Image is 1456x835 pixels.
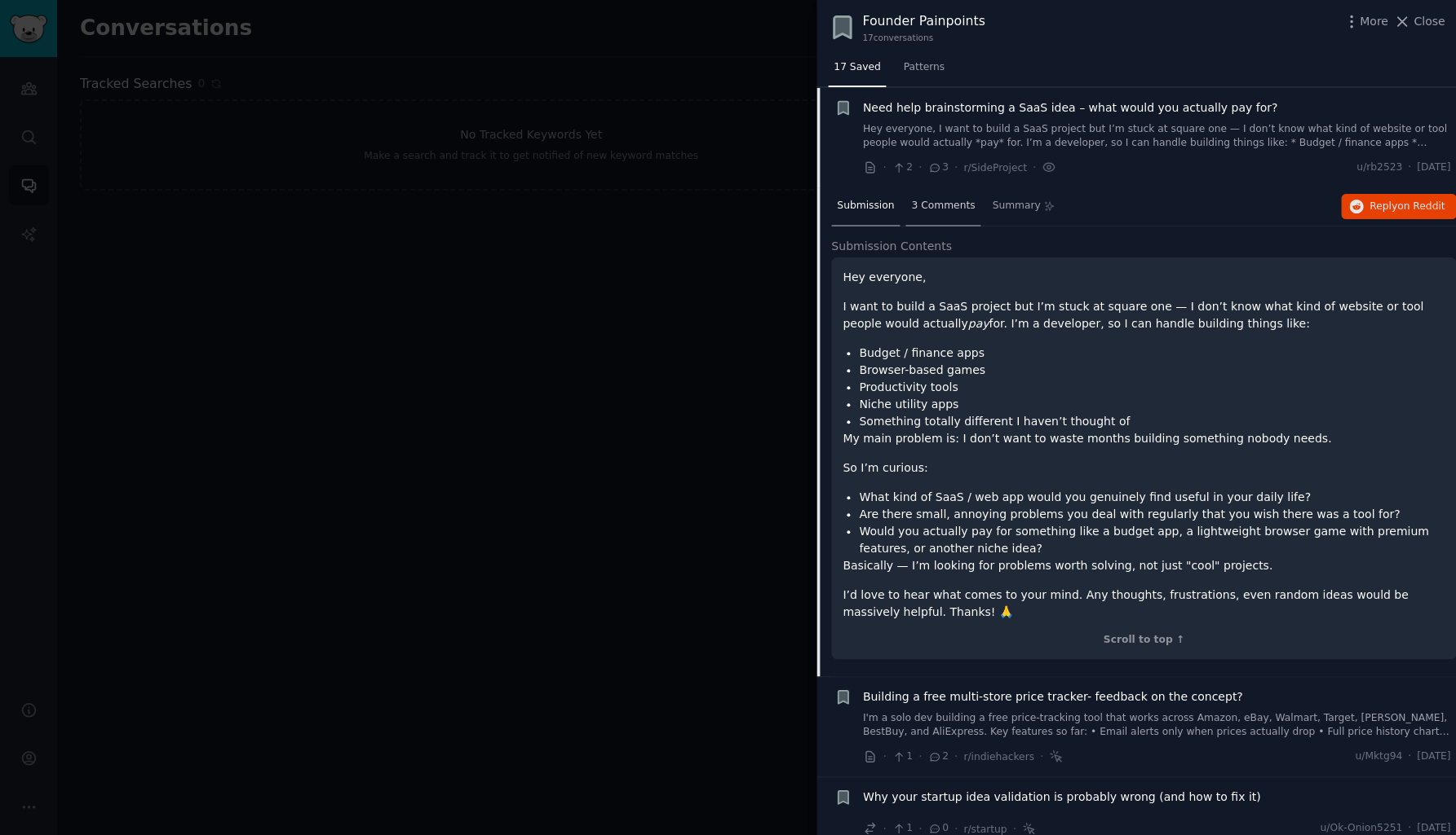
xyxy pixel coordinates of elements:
[828,55,886,88] a: 17 Saved
[911,199,975,213] span: 3 Comments
[859,396,1445,413] li: Niche utility apps
[892,160,912,175] span: 2
[843,269,1445,286] p: Hey everyone,
[1417,160,1450,175] span: [DATE]
[843,587,1445,621] p: I’d love to hear what comes to your mind. Any thoughts, frustrations, even random ideas would be ...
[897,55,949,88] a: Patterns
[859,345,1445,362] li: Budget / finance apps
[859,362,1445,379] li: Browser-based games
[992,199,1040,213] span: Summary
[1343,13,1388,30] button: More
[1355,749,1402,764] span: u/Mktg94
[903,60,944,75] span: Patterns
[1360,13,1388,30] span: More
[843,430,1445,447] p: My main problem is: I don’t want to waste months building something nobody needs.
[834,60,880,75] span: 17 Saved
[954,159,958,176] span: ·
[892,749,912,764] span: 1
[863,99,1277,116] a: Need help brainstorming a SaaS idea – what would you actually pay for?
[843,557,1445,574] p: Basically — I’m looking for problems worth solving, not just "cool" projects.
[954,748,958,765] span: ·
[862,11,985,32] div: Founder Painpoints
[918,748,922,765] span: ·
[927,160,948,175] span: 3
[963,824,1007,835] span: r/startup
[1356,160,1402,175] span: u/rb2523
[859,413,1445,430] li: Something totally different I haven’t thought of
[967,317,989,330] em: pay
[837,199,894,213] span: Submission
[863,688,1243,705] a: Building a free multi-store price tracker- feedback on the concept?
[863,711,1451,740] a: I'm a solo dev building a free price-tracking tool that works across Amazon, eBay, Walmart, Targe...
[1040,748,1043,765] span: ·
[859,523,1445,557] li: Would you actually pay for something like a budget app, a lightweight browser game with premium f...
[862,32,985,43] div: 17 conversation s
[1370,200,1445,214] span: Reply
[859,506,1445,523] li: Are there small, annoying problems you deal with regularly that you wish there was a tool for?
[843,459,1445,477] p: So I’m curious:
[859,489,1445,506] li: What kind of SaaS / web app would you genuinely find useful in your daily life?
[1408,160,1411,175] span: ·
[883,159,886,176] span: ·
[963,162,1027,174] span: r/SideProject
[1341,194,1456,220] button: Replyon Reddit
[927,749,948,764] span: 2
[1417,749,1450,764] span: [DATE]
[1397,200,1445,212] span: on Reddit
[883,748,886,765] span: ·
[843,298,1445,332] p: I want to build a SaaS project but I’m stuck at square one — I don’t know what kind of website or...
[1414,13,1445,30] span: Close
[859,379,1445,396] li: Productivity tools
[1408,749,1411,764] span: ·
[843,633,1445,648] div: Scroll to top ↑
[831,238,952,255] span: Submission Contents
[1033,159,1036,176] span: ·
[1393,13,1445,30] button: Close
[918,159,922,176] span: ·
[863,122,1451,151] a: Hey everyone, I want to build a SaaS project but I’m stuck at square one — I don’t know what kind...
[863,789,1261,806] a: Why your startup idea validation is probably wrong (and how to fix it)
[963,751,1034,762] span: r/indiehackers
